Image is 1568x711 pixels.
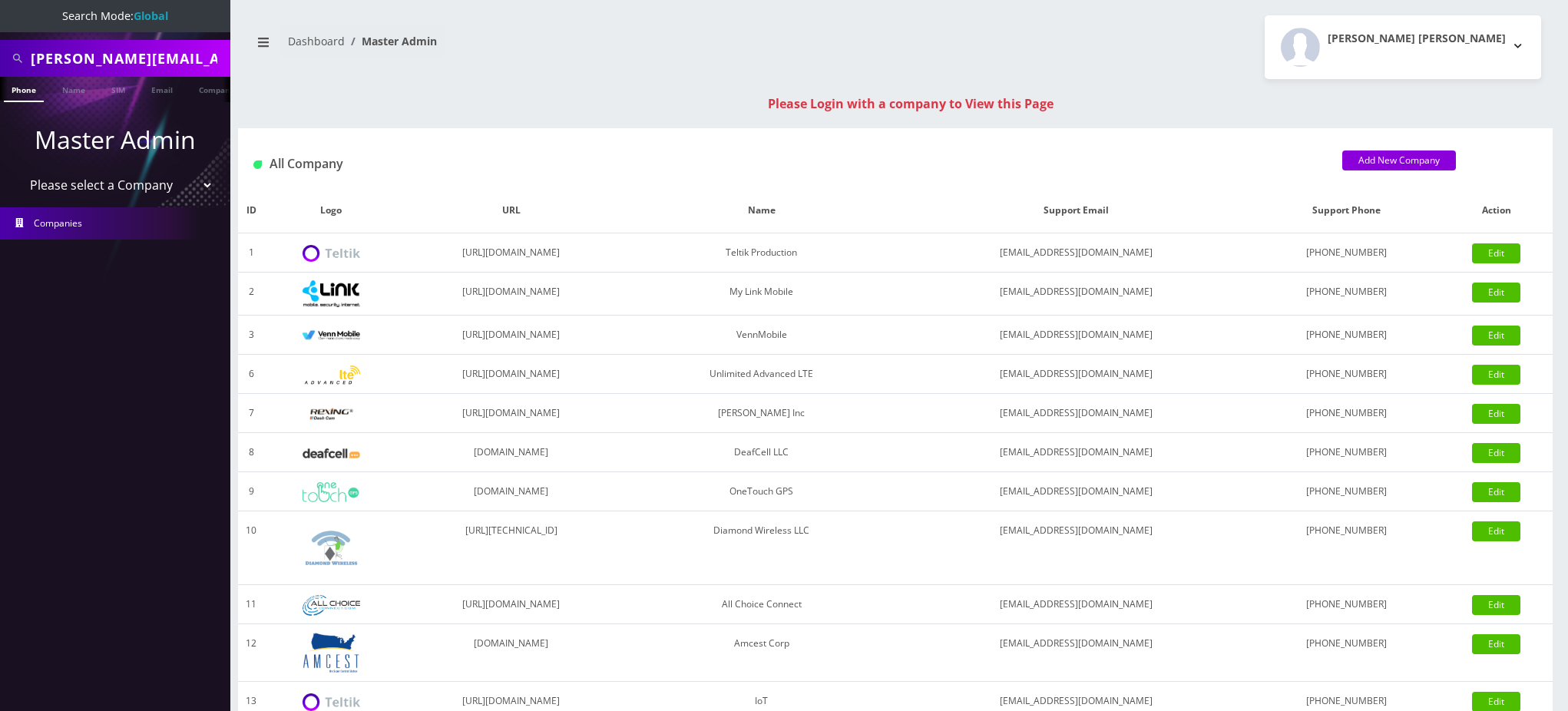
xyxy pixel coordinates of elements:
[1328,32,1506,45] h2: [PERSON_NAME] [PERSON_NAME]
[303,519,360,577] img: Diamond Wireless LLC
[1253,394,1441,433] td: [PHONE_NUMBER]
[1472,482,1520,502] a: Edit
[238,511,264,585] td: 10
[898,433,1253,472] td: [EMAIL_ADDRESS][DOMAIN_NAME]
[303,482,360,502] img: OneTouch GPS
[1472,521,1520,541] a: Edit
[1472,634,1520,654] a: Edit
[624,624,898,682] td: Amcest Corp
[624,394,898,433] td: [PERSON_NAME] Inc
[34,217,82,230] span: Companies
[62,8,168,23] span: Search Mode:
[398,433,624,472] td: [DOMAIN_NAME]
[1253,316,1441,355] td: [PHONE_NUMBER]
[398,585,624,624] td: [URL][DOMAIN_NAME]
[303,632,360,673] img: Amcest Corp
[144,77,180,101] a: Email
[264,188,398,233] th: Logo
[898,355,1253,394] td: [EMAIL_ADDRESS][DOMAIN_NAME]
[253,160,262,169] img: All Company
[1253,233,1441,273] td: [PHONE_NUMBER]
[398,273,624,316] td: [URL][DOMAIN_NAME]
[398,624,624,682] td: [DOMAIN_NAME]
[624,188,898,233] th: Name
[398,511,624,585] td: [URL][TECHNICAL_ID]
[398,188,624,233] th: URL
[253,94,1568,113] div: Please Login with a company to View this Page
[303,330,360,341] img: VennMobile
[1253,624,1441,682] td: [PHONE_NUMBER]
[624,316,898,355] td: VennMobile
[898,472,1253,511] td: [EMAIL_ADDRESS][DOMAIN_NAME]
[1253,511,1441,585] td: [PHONE_NUMBER]
[238,472,264,511] td: 9
[398,472,624,511] td: [DOMAIN_NAME]
[191,77,243,101] a: Company
[238,394,264,433] td: 7
[624,472,898,511] td: OneTouch GPS
[250,25,884,69] nav: breadcrumb
[238,624,264,682] td: 12
[238,233,264,273] td: 1
[238,433,264,472] td: 8
[898,233,1253,273] td: [EMAIL_ADDRESS][DOMAIN_NAME]
[31,44,227,73] input: Search All Companies
[898,188,1253,233] th: Support Email
[898,624,1253,682] td: [EMAIL_ADDRESS][DOMAIN_NAME]
[1265,15,1541,79] button: [PERSON_NAME] [PERSON_NAME]
[303,365,360,385] img: Unlimited Advanced LTE
[288,34,345,48] a: Dashboard
[134,8,168,23] strong: Global
[1253,585,1441,624] td: [PHONE_NUMBER]
[345,33,437,49] li: Master Admin
[624,355,898,394] td: Unlimited Advanced LTE
[1253,433,1441,472] td: [PHONE_NUMBER]
[1253,273,1441,316] td: [PHONE_NUMBER]
[1253,472,1441,511] td: [PHONE_NUMBER]
[624,433,898,472] td: DeafCell LLC
[898,394,1253,433] td: [EMAIL_ADDRESS][DOMAIN_NAME]
[898,585,1253,624] td: [EMAIL_ADDRESS][DOMAIN_NAME]
[238,585,264,624] td: 11
[898,273,1253,316] td: [EMAIL_ADDRESS][DOMAIN_NAME]
[898,316,1253,355] td: [EMAIL_ADDRESS][DOMAIN_NAME]
[398,355,624,394] td: [URL][DOMAIN_NAME]
[1472,404,1520,424] a: Edit
[4,77,44,102] a: Phone
[624,511,898,585] td: Diamond Wireless LLC
[303,245,360,263] img: Teltik Production
[238,273,264,316] td: 2
[624,233,898,273] td: Teltik Production
[624,585,898,624] td: All Choice Connect
[1441,188,1553,233] th: Action
[238,355,264,394] td: 6
[1472,365,1520,385] a: Edit
[1342,150,1456,170] a: Add New Company
[253,157,1319,171] h1: All Company
[1472,243,1520,263] a: Edit
[398,316,624,355] td: [URL][DOMAIN_NAME]
[1472,443,1520,463] a: Edit
[104,77,133,101] a: SIM
[303,407,360,422] img: Rexing Inc
[1472,595,1520,615] a: Edit
[624,273,898,316] td: My Link Mobile
[398,233,624,273] td: [URL][DOMAIN_NAME]
[303,280,360,307] img: My Link Mobile
[238,188,264,233] th: ID
[1253,188,1441,233] th: Support Phone
[1472,326,1520,346] a: Edit
[303,693,360,711] img: IoT
[398,394,624,433] td: [URL][DOMAIN_NAME]
[303,595,360,616] img: All Choice Connect
[303,448,360,458] img: DeafCell LLC
[55,77,93,101] a: Name
[1253,355,1441,394] td: [PHONE_NUMBER]
[1472,283,1520,303] a: Edit
[898,511,1253,585] td: [EMAIL_ADDRESS][DOMAIN_NAME]
[238,316,264,355] td: 3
